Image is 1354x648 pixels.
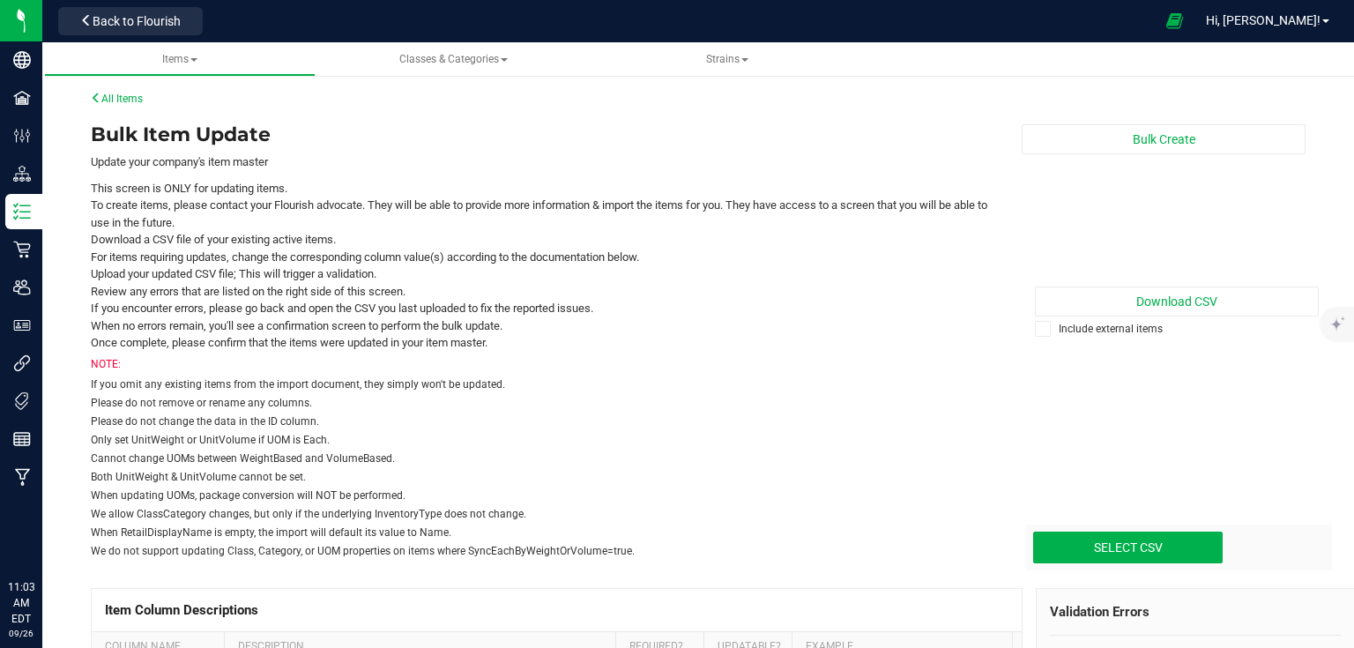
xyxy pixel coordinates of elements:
li: Upload your updated CSV file; This will trigger a validation. [91,265,995,283]
span: NOTE: [91,358,121,370]
span: Bulk Item Update [91,123,271,146]
inline-svg: Users [13,279,31,296]
inline-svg: Reports [13,430,31,448]
span: Update your company's item master [91,155,268,168]
span: When RetailDisplayName is empty, the import will default its value to Name. [91,526,451,539]
span: Open Ecommerce Menu [1155,4,1194,38]
label: Include external items [1035,321,1319,337]
li: Download a CSV file of your existing active items. [91,231,995,249]
a: All Items [91,93,143,105]
li: Once complete, please confirm that the items were updated in your item master. [91,334,995,352]
span: We allow ClassCategory changes, but only if the underlying InventoryType does not change. [91,508,526,520]
iframe: Resource center [18,507,71,560]
button: Bulk Create [1022,124,1306,154]
span: Classes & Categories [399,53,508,65]
p: 11:03 AM EDT [8,579,34,627]
inline-svg: User Roles [13,317,31,334]
span: Download CSV [1136,294,1217,309]
inline-svg: Retail [13,241,31,258]
inline-svg: Integrations [13,354,31,372]
div: Validation Errors [1050,602,1341,622]
span: Back to Flourish [93,14,181,28]
span: Cannot change UOMs between WeightBased and VolumeBased. [91,452,395,465]
inline-svg: Inventory [13,203,31,220]
button: Back to Flourish [58,7,203,35]
span: Please do not remove or rename any columns. [91,397,312,409]
inline-svg: Company [13,51,31,69]
li: Review any errors that are listed on the right side of this screen. [91,283,995,301]
inline-svg: Tags [13,392,31,410]
span: Item Column Descriptions [105,602,258,618]
span: Please do not change the data in the ID column. [91,415,319,428]
li: If you encounter errors, please go back and open the CSV you last uploaded to fix the reported is... [91,300,995,317]
inline-svg: Distribution [13,165,31,182]
span: Hi, [PERSON_NAME]! [1206,13,1321,27]
span: If you omit any existing items from the import document, they simply won't be updated. [91,378,505,391]
inline-svg: Configuration [13,127,31,145]
li: When no errors remain, you'll see a confirmation screen to perform the bulk update. [91,317,995,335]
span: Strains [706,53,748,65]
span: Both UnitWeight & UnitVolume cannot be set. [91,471,306,483]
li: This screen is ONLY for updating items. [91,180,995,197]
span: Only set UnitWeight or UnitVolume if UOM is Each. [91,434,330,446]
inline-svg: Facilities [13,89,31,107]
span: We do not support updating Class, Category, or UOM properties on items where SyncEachByWeightOrVo... [91,545,635,557]
li: For items requiring updates, change the corresponding column value(s) according to the documentat... [91,249,995,266]
p: 09/26 [8,627,34,640]
span: Items [162,53,197,65]
li: To create items, please contact your Flourish advocate. They will be able to provide more informa... [91,197,995,231]
span: When updating UOMs, package conversion will NOT be performed. [91,489,405,502]
inline-svg: Manufacturing [13,468,31,486]
div: Select CSV [1033,532,1223,563]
